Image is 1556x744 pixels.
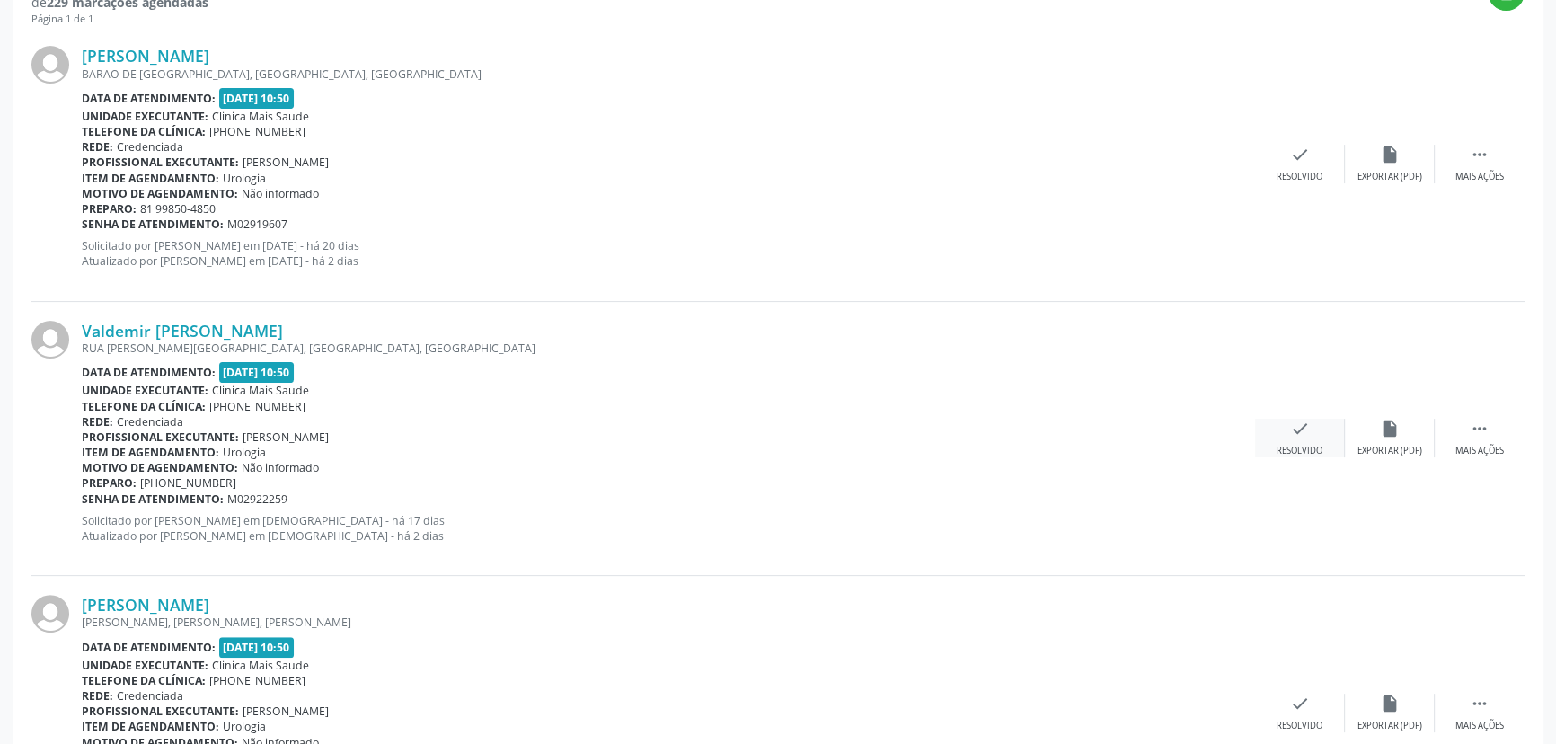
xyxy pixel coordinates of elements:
div: RUA [PERSON_NAME][GEOGRAPHIC_DATA], [GEOGRAPHIC_DATA], [GEOGRAPHIC_DATA] [82,341,1255,356]
span: [PHONE_NUMBER] [209,673,305,688]
b: Telefone da clínica: [82,399,206,414]
span: M02922259 [227,492,287,507]
b: Rede: [82,139,113,155]
span: Urologia [223,171,266,186]
div: Mais ações [1455,720,1504,732]
b: Unidade executante: [82,109,208,124]
b: Motivo de agendamento: [82,186,238,201]
a: [PERSON_NAME] [82,46,209,66]
b: Item de agendamento: [82,445,219,460]
i:  [1470,419,1490,438]
i: check [1290,145,1310,164]
div: Exportar (PDF) [1357,720,1422,732]
b: Telefone da clínica: [82,673,206,688]
span: [PERSON_NAME] [243,155,329,170]
div: Resolvido [1277,445,1322,457]
span: Credenciada [117,414,183,430]
b: Unidade executante: [82,383,208,398]
span: [PERSON_NAME] [243,430,329,445]
b: Preparo: [82,201,137,217]
b: Data de atendimento: [82,640,216,655]
i: check [1290,419,1310,438]
b: Senha de atendimento: [82,492,224,507]
span: [PERSON_NAME] [243,704,329,719]
div: Exportar (PDF) [1357,445,1422,457]
p: Solicitado por [PERSON_NAME] em [DEMOGRAPHIC_DATA] - há 17 dias Atualizado por [PERSON_NAME] em [... [82,513,1255,544]
span: [PHONE_NUMBER] [140,475,236,491]
b: Item de agendamento: [82,719,219,734]
b: Rede: [82,688,113,704]
p: Solicitado por [PERSON_NAME] em [DATE] - há 20 dias Atualizado por [PERSON_NAME] em [DATE] - há 2... [82,238,1255,269]
b: Rede: [82,414,113,430]
img: img [31,595,69,633]
div: BARAO DE [GEOGRAPHIC_DATA], [GEOGRAPHIC_DATA], [GEOGRAPHIC_DATA] [82,66,1255,82]
div: Exportar (PDF) [1357,171,1422,183]
b: Item de agendamento: [82,171,219,186]
b: Preparo: [82,475,137,491]
b: Data de atendimento: [82,365,216,380]
div: Resolvido [1277,171,1322,183]
i: insert_drive_file [1380,694,1400,713]
span: [DATE] 10:50 [219,362,295,383]
i: insert_drive_file [1380,419,1400,438]
div: Mais ações [1455,171,1504,183]
i: check [1290,694,1310,713]
div: [PERSON_NAME], [PERSON_NAME], [PERSON_NAME] [82,615,1255,630]
span: [DATE] 10:50 [219,637,295,658]
span: Não informado [242,186,319,201]
span: M02919607 [227,217,287,232]
span: Credenciada [117,139,183,155]
span: [PHONE_NUMBER] [209,124,305,139]
span: [PHONE_NUMBER] [209,399,305,414]
i:  [1470,694,1490,713]
i:  [1470,145,1490,164]
b: Profissional executante: [82,155,239,170]
b: Profissional executante: [82,430,239,445]
span: Não informado [242,460,319,475]
span: [DATE] 10:50 [219,88,295,109]
span: 81 99850-4850 [140,201,216,217]
b: Motivo de agendamento: [82,460,238,475]
b: Profissional executante: [82,704,239,719]
span: Clinica Mais Saude [212,109,309,124]
span: Urologia [223,719,266,734]
span: Urologia [223,445,266,460]
div: Página 1 de 1 [31,12,208,27]
span: Clinica Mais Saude [212,658,309,673]
img: img [31,321,69,359]
div: Mais ações [1455,445,1504,457]
b: Data de atendimento: [82,91,216,106]
b: Telefone da clínica: [82,124,206,139]
span: Credenciada [117,688,183,704]
a: Valdemir [PERSON_NAME] [82,321,283,341]
b: Senha de atendimento: [82,217,224,232]
span: Clinica Mais Saude [212,383,309,398]
div: Resolvido [1277,720,1322,732]
a: [PERSON_NAME] [82,595,209,615]
i: insert_drive_file [1380,145,1400,164]
img: img [31,46,69,84]
b: Unidade executante: [82,658,208,673]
